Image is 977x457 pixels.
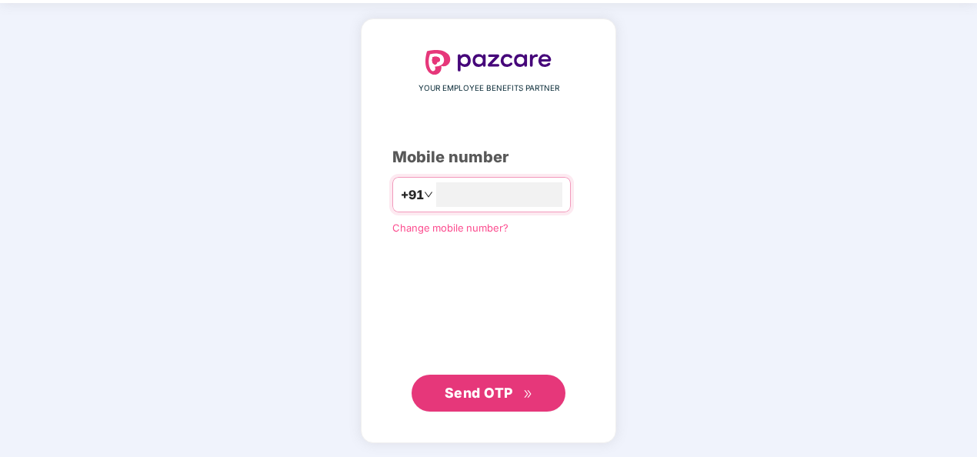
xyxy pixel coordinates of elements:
[401,185,424,205] span: +91
[412,375,565,412] button: Send OTPdouble-right
[392,222,509,234] a: Change mobile number?
[445,385,513,401] span: Send OTP
[523,389,533,399] span: double-right
[425,50,552,75] img: logo
[392,145,585,169] div: Mobile number
[424,190,433,199] span: down
[418,82,559,95] span: YOUR EMPLOYEE BENEFITS PARTNER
